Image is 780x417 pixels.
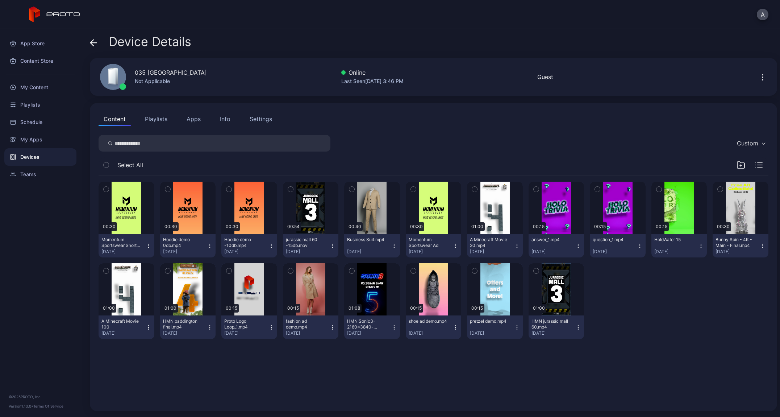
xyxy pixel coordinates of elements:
div: [DATE] [409,249,453,255]
div: [DATE] [286,249,330,255]
a: Devices [4,148,76,166]
a: Content Store [4,52,76,70]
div: Bunny Spin - 4K - Main - Final.mp4 [716,237,755,248]
button: HMN Sonic3-2160x3840-v8.mp4[DATE] [344,315,400,339]
div: [DATE] [716,249,760,255]
button: A [757,9,768,20]
a: App Store [4,35,76,52]
div: [DATE] [654,249,698,255]
div: question_1.mp4 [593,237,633,243]
button: jurassic mall 60 -15db.mov[DATE] [283,234,339,257]
button: Settings [245,112,277,126]
div: jurassic mall 60 -15db.mov [286,237,326,248]
div: [DATE] [163,330,207,336]
div: [DATE] [224,249,268,255]
button: Proto Logo Loop_1.mp4[DATE] [221,315,277,339]
div: A Minecraft Movie 100 [101,318,141,330]
div: Business Suit.mp4 [347,237,387,243]
div: [DATE] [224,330,268,336]
button: HoloWater 15[DATE] [651,234,707,257]
div: pretzel demo.mp4 [470,318,510,324]
a: Playlists [4,96,76,113]
div: [DATE] [470,249,514,255]
div: [DATE] [593,249,637,255]
button: A Minecraft Movie 20.mp4[DATE] [467,234,523,257]
div: Momentum Sportswear Shorts -10db.mp4 [101,237,141,248]
a: My Apps [4,131,76,148]
div: [DATE] [470,330,514,336]
button: HMN jurassic mall 60.mp4[DATE] [529,315,584,339]
div: 035 [GEOGRAPHIC_DATA] [135,68,207,77]
button: HMN paddington final.mp4[DATE] [160,315,216,339]
div: [DATE] [101,330,146,336]
div: HMN Sonic3-2160x3840-v8.mp4 [347,318,387,330]
button: shoe ad demo.mp4[DATE] [406,315,462,339]
div: [DATE] [347,330,391,336]
div: [DATE] [347,249,391,255]
div: shoe ad demo.mp4 [409,318,449,324]
span: Device Details [109,35,191,49]
div: [DATE] [531,330,576,336]
button: Playlists [140,112,172,126]
div: A Minecraft Movie 20.mp4 [470,237,510,248]
button: answer_1.mp4[DATE] [529,234,584,257]
div: [DATE] [286,330,330,336]
div: fashion ad demo.mp4 [286,318,326,330]
span: Select All [117,161,143,169]
button: question_1.mp4[DATE] [590,234,646,257]
div: Hoodie demo -10db.mp4 [224,237,264,248]
div: Custom [737,140,758,147]
button: Content [99,112,131,126]
button: Bunny Spin - 4K - Main - Final.mp4[DATE] [713,234,768,257]
div: Settings [250,115,272,123]
a: Schedule [4,113,76,131]
div: HMN jurassic mall 60.mp4 [531,318,571,330]
button: pretzel demo.mp4[DATE] [467,315,523,339]
button: Hoodie demo 0db.mp4[DATE] [160,234,216,257]
div: Proto Logo Loop_1.mp4 [224,318,264,330]
div: answer_1.mp4 [531,237,571,243]
div: [DATE] [409,330,453,336]
div: Not Applicable [135,77,207,86]
button: Apps [182,112,206,126]
div: [DATE] [163,249,207,255]
button: Momentum Sportswear Ad[DATE] [406,234,462,257]
div: © 2025 PROTO, Inc. [9,394,72,400]
div: [DATE] [101,249,146,255]
div: [DATE] [531,249,576,255]
a: Terms Of Service [33,404,63,408]
div: HMN paddington final.mp4 [163,318,203,330]
button: Momentum Sportswear Shorts -10db.mp4[DATE] [99,234,154,257]
button: A Minecraft Movie 100[DATE] [99,315,154,339]
a: Teams [4,166,76,183]
button: Business Suit.mp4[DATE] [344,234,400,257]
button: Info [215,112,235,126]
div: Hoodie demo 0db.mp4 [163,237,203,248]
a: My Content [4,79,76,96]
div: Guest [537,73,553,81]
div: Last Seen [DATE] 3:46 PM [341,77,404,86]
div: Online [341,68,404,77]
div: Momentum Sportswear Ad [409,237,449,248]
button: Custom [733,135,768,152]
button: Hoodie demo -10db.mp4[DATE] [221,234,277,257]
div: Info [220,115,230,123]
div: HoloWater 15 [654,237,694,243]
span: Version 1.13.0 • [9,404,33,408]
button: fashion ad demo.mp4[DATE] [283,315,339,339]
